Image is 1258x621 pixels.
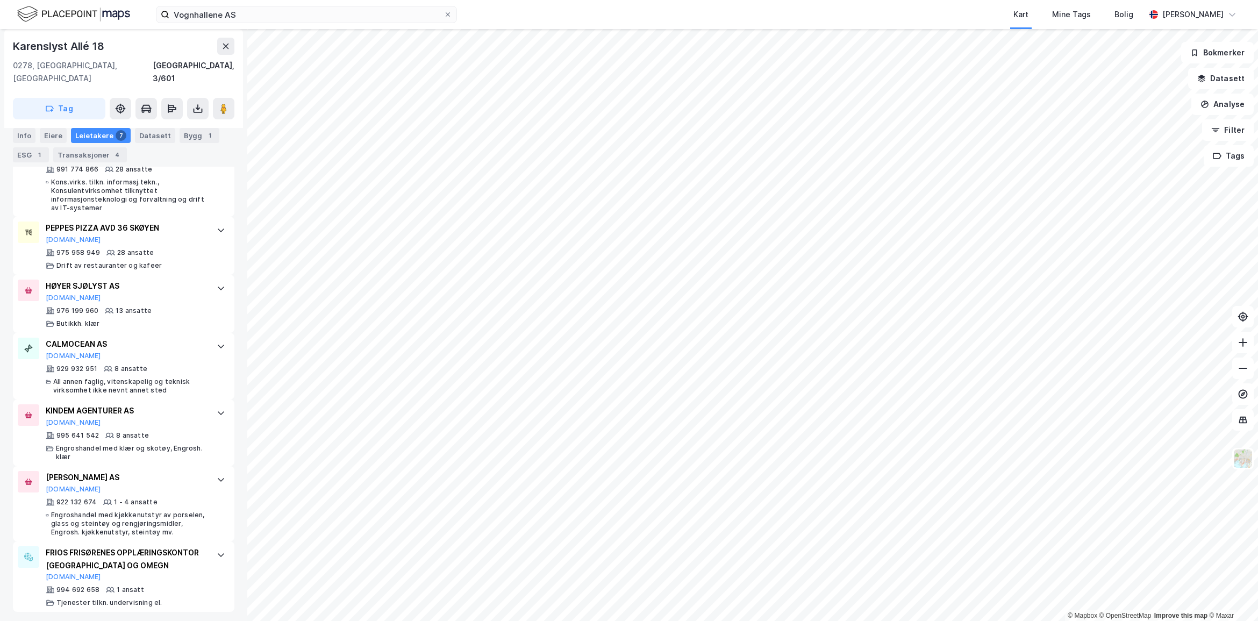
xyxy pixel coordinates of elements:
[56,365,97,373] div: 929 932 951
[46,471,206,484] div: [PERSON_NAME] AS
[56,319,100,328] div: Butikkh. klær
[114,498,158,506] div: 1 - 4 ansatte
[1099,612,1152,619] a: OpenStreetMap
[13,98,105,119] button: Tag
[115,365,147,373] div: 8 ansatte
[46,294,101,302] button: [DOMAIN_NAME]
[117,248,154,257] div: 28 ansatte
[1162,8,1224,21] div: [PERSON_NAME]
[53,377,206,395] div: All annen faglig, vitenskapelig og teknisk virksomhet ikke nevnt annet sted
[1154,612,1207,619] a: Improve this map
[51,178,206,212] div: Kons.virks. tilkn. informasj.tekn., Konsulentvirksomhet tilknyttet informasjonsteknologi og forva...
[13,128,35,143] div: Info
[46,485,101,494] button: [DOMAIN_NAME]
[13,38,106,55] div: Karenslyst Allé 18
[13,59,153,85] div: 0278, [GEOGRAPHIC_DATA], [GEOGRAPHIC_DATA]
[46,546,206,572] div: FRIOS FRISØRENES OPPLÆRINGSKONTOR [GEOGRAPHIC_DATA] OG OMEGN
[46,404,206,417] div: KINDEM AGENTURER AS
[56,306,98,315] div: 976 199 960
[40,128,67,143] div: Eiere
[1204,569,1258,621] iframe: Chat Widget
[1181,42,1254,63] button: Bokmerker
[51,511,206,537] div: Engroshandel med kjøkkenutstyr av porselen, glass og steintøy og rengjøringsmidler, Engrosh. kjøk...
[71,128,131,143] div: Leietakere
[116,306,152,315] div: 13 ansatte
[117,586,144,594] div: 1 ansatt
[1191,94,1254,115] button: Analyse
[53,147,127,162] div: Transaksjoner
[153,59,234,85] div: [GEOGRAPHIC_DATA], 3/601
[1114,8,1133,21] div: Bolig
[1233,448,1253,469] img: Z
[1202,119,1254,141] button: Filter
[56,444,206,461] div: Engroshandel med klær og skotøy, Engrosh. klær
[112,149,123,160] div: 4
[56,261,162,270] div: Drift av restauranter og kafeer
[1204,569,1258,621] div: Kontrollprogram for chat
[46,352,101,360] button: [DOMAIN_NAME]
[169,6,444,23] input: Søk på adresse, matrikkel, gårdeiere, leietakere eller personer
[13,147,49,162] div: ESG
[1052,8,1091,21] div: Mine Tags
[46,418,101,427] button: [DOMAIN_NAME]
[1068,612,1097,619] a: Mapbox
[56,431,99,440] div: 995 641 542
[135,128,175,143] div: Datasett
[56,598,162,607] div: Tjenester tilkn. undervisning el.
[204,130,215,141] div: 1
[46,235,101,244] button: [DOMAIN_NAME]
[116,130,126,141] div: 7
[56,248,100,257] div: 975 958 949
[46,573,101,581] button: [DOMAIN_NAME]
[46,338,206,351] div: CALMOCEAN AS
[1204,145,1254,167] button: Tags
[180,128,219,143] div: Bygg
[56,165,98,174] div: 991 774 866
[116,431,149,440] div: 8 ansatte
[56,586,99,594] div: 994 692 658
[17,5,130,24] img: logo.f888ab2527a4732fd821a326f86c7f29.svg
[34,149,45,160] div: 1
[56,498,97,506] div: 922 132 674
[46,222,206,234] div: PEPPES PIZZA AVD 36 SKØYEN
[46,280,206,292] div: HØYER SJØLYST AS
[116,165,152,174] div: 28 ansatte
[1188,68,1254,89] button: Datasett
[1013,8,1028,21] div: Kart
